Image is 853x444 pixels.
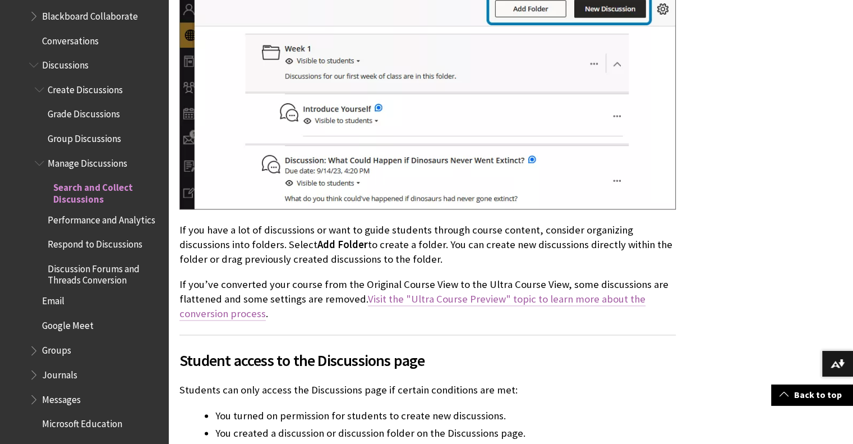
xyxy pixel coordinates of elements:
[771,385,853,405] a: Back to top
[48,210,155,226] span: Performance and Analytics
[42,7,138,22] span: Blackboard Collaborate
[42,390,81,405] span: Messages
[48,129,121,144] span: Group Discussions
[179,223,676,267] p: If you have a lot of discussions or want to guide students through course content, consider organ...
[317,238,368,251] span: Add Folder
[48,235,142,250] span: Respond to Discussions
[179,349,676,372] span: Student access to the Discussions page
[42,291,64,306] span: Email
[42,365,77,380] span: Journals
[42,316,94,331] span: Google Meet
[42,341,71,356] span: Groups
[215,408,676,424] li: You turned on permission for students to create new discussions.
[42,414,122,429] span: Microsoft Education
[48,259,160,286] span: Discussion Forums and Threads Conversion
[179,383,676,397] p: Students can only access the Discussions page if certain conditions are met:
[179,292,645,321] a: Visit the "Ultra Course Preview" topic to learn more about the conversion process
[53,178,160,205] span: Search and Collect Discussions
[42,31,99,47] span: Conversations
[215,425,676,441] li: You created a discussion or discussion folder on the Discussions page.
[42,56,89,71] span: Discussions
[48,105,120,120] span: Grade Discussions
[48,80,123,95] span: Create Discussions
[48,154,127,169] span: Manage Discussions
[179,277,676,322] p: If you’ve converted your course from the Original Course View to the Ultra Course View, some disc...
